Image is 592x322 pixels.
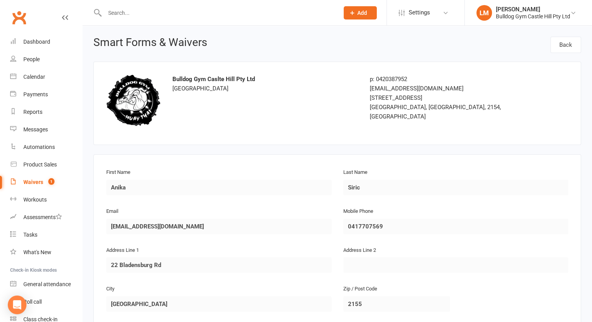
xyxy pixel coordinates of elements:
[10,51,82,68] a: People
[343,246,376,255] label: Address Line 2
[23,196,47,203] div: Workouts
[10,121,82,138] a: Messages
[370,93,516,103] div: [STREET_ADDRESS]
[106,74,161,126] img: image1595994621.png
[343,285,377,293] label: Zip / Post Code
[106,168,130,177] label: First Name
[10,33,82,51] a: Dashboard
[48,178,54,185] span: 1
[23,126,48,133] div: Messages
[102,7,334,18] input: Search...
[23,232,37,238] div: Tasks
[172,76,255,83] strong: Bulldog Gym Caslte Hill Pty Ltd
[23,109,42,115] div: Reports
[10,226,82,244] a: Tasks
[10,293,82,311] a: Roll call
[10,244,82,261] a: What's New
[106,246,139,255] label: Address Line 1
[496,6,570,13] div: [PERSON_NAME]
[343,207,373,216] label: Mobile Phone
[10,103,82,121] a: Reports
[23,281,71,287] div: General attendance
[409,4,430,21] span: Settings
[9,8,29,27] a: Clubworx
[23,39,50,45] div: Dashboard
[106,285,114,293] label: City
[23,179,43,185] div: Waivers
[370,84,516,93] div: [EMAIL_ADDRESS][DOMAIN_NAME]
[23,161,57,168] div: Product Sales
[106,207,118,216] label: Email
[344,6,377,19] button: Add
[23,214,62,220] div: Assessments
[10,156,82,173] a: Product Sales
[357,10,367,16] span: Add
[8,295,26,314] div: Open Intercom Messenger
[10,86,82,103] a: Payments
[343,168,367,177] label: Last Name
[370,74,516,84] div: p: 0420387952
[550,37,581,53] a: Back
[370,103,516,121] div: [GEOGRAPHIC_DATA], [GEOGRAPHIC_DATA], 2154, [GEOGRAPHIC_DATA]
[476,5,492,21] div: LM
[496,13,570,20] div: Bulldog Gym Castle Hill Pty Ltd
[10,276,82,293] a: General attendance kiosk mode
[10,68,82,86] a: Calendar
[10,173,82,191] a: Waivers 1
[23,74,45,80] div: Calendar
[93,37,207,51] h1: Smart Forms & Waivers
[23,299,42,305] div: Roll call
[10,138,82,156] a: Automations
[23,144,55,150] div: Automations
[172,74,358,93] div: [GEOGRAPHIC_DATA]
[10,191,82,209] a: Workouts
[23,56,40,62] div: People
[23,91,48,97] div: Payments
[10,209,82,226] a: Assessments
[23,249,51,255] div: What's New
